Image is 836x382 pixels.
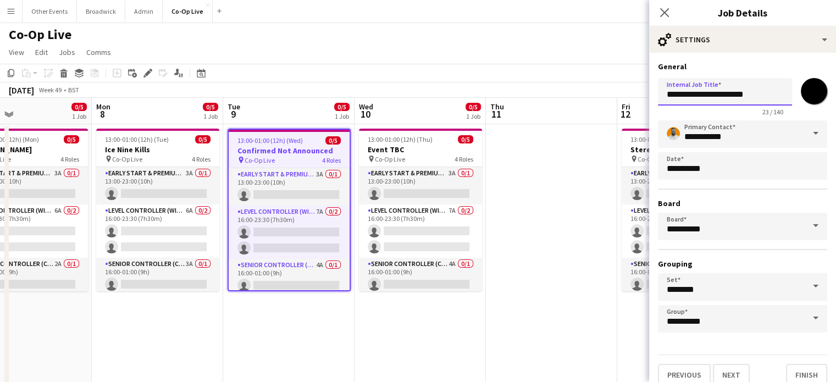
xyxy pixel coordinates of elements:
[359,167,482,204] app-card-role: Early Start & Premium Controller (with CCTV)3A0/113:00-23:00 (10h)
[649,26,836,53] div: Settings
[96,129,219,291] app-job-card: 13:00-01:00 (12h) (Tue)0/5Ice Nine Kills Co-Op Live4 RolesEarly Start & Premium Controller (with ...
[195,135,211,143] span: 0/5
[359,102,373,112] span: Wed
[96,145,219,154] h3: Ice Nine Kills
[228,102,240,112] span: Tue
[368,135,433,143] span: 13:00-01:00 (12h) (Thu)
[60,155,79,163] span: 4 Roles
[125,1,163,22] button: Admin
[68,86,79,94] div: BST
[72,112,86,120] div: 1 Job
[658,62,827,71] h3: General
[4,45,29,59] a: View
[466,112,480,120] div: 1 Job
[96,167,219,204] app-card-role: Early Start & Premium Controller (with CCTV)3A0/113:00-23:00 (10h)
[203,103,218,111] span: 0/5
[325,136,341,145] span: 0/5
[359,129,482,291] app-job-card: 13:00-01:00 (12h) (Thu)0/5Event TBC Co-Op Live4 RolesEarly Start & Premium Controller (with CCTV)...
[375,155,405,163] span: Co-Op Live
[622,102,630,112] span: Fri
[229,206,350,259] app-card-role: Level Controller (with CCTV)7A0/216:00-23:30 (7h30m)
[359,258,482,295] app-card-role: Senior Controller (CCTV)4A0/116:00-01:00 (9h)
[64,135,79,143] span: 0/5
[357,108,373,120] span: 10
[54,45,80,59] a: Jobs
[23,1,77,22] button: Other Events
[203,112,218,120] div: 1 Job
[9,26,71,43] h1: Co-Op Live
[649,5,836,20] h3: Job Details
[622,204,745,258] app-card-role: Level Controller (with CCTV)6A0/216:00-23:30 (7h30m)
[105,135,169,143] span: 13:00-01:00 (12h) (Tue)
[455,155,473,163] span: 4 Roles
[228,129,351,291] app-job-card: 13:00-01:00 (12h) (Wed)0/5Confirmed Not Announced Co-Op Live4 RolesEarly Start & Premium Controll...
[86,47,111,57] span: Comms
[622,129,745,291] app-job-card: 13:00-01:00 (12h) (Sat)0/5Stereophonics Co-Op Live4 RolesEarly Start & Premium Controller (with C...
[36,86,64,94] span: Week 49
[658,259,827,269] h3: Grouping
[226,108,240,120] span: 9
[754,108,792,116] span: 23 / 140
[112,155,142,163] span: Co-Op Live
[192,155,211,163] span: 4 Roles
[489,108,504,120] span: 11
[229,168,350,206] app-card-role: Early Start & Premium Controller (with CCTV)3A0/113:00-23:00 (10h)
[630,135,693,143] span: 13:00-01:00 (12h) (Sat)
[77,1,125,22] button: Broadwick
[59,47,75,57] span: Jobs
[622,167,745,204] app-card-role: Early Start & Premium Controller (with CCTV)2A0/113:00-23:00 (10h)
[9,47,24,57] span: View
[237,136,303,145] span: 13:00-01:00 (12h) (Wed)
[245,156,275,164] span: Co-Op Live
[96,204,219,258] app-card-role: Level Controller (with CCTV)6A0/216:00-23:30 (7h30m)
[359,145,482,154] h3: Event TBC
[322,156,341,164] span: 4 Roles
[335,112,349,120] div: 1 Job
[490,102,504,112] span: Thu
[95,108,110,120] span: 8
[71,103,87,111] span: 0/5
[658,198,827,208] h3: Board
[620,108,630,120] span: 12
[31,45,52,59] a: Edit
[163,1,213,22] button: Co-Op Live
[359,204,482,258] app-card-role: Level Controller (with CCTV)7A0/216:00-23:30 (7h30m)
[638,155,668,163] span: Co-Op Live
[622,258,745,295] app-card-role: Senior Controller (CCTV)3A0/116:00-01:00 (9h)
[9,85,34,96] div: [DATE]
[229,146,350,156] h3: Confirmed Not Announced
[466,103,481,111] span: 0/5
[229,259,350,296] app-card-role: Senior Controller (CCTV)4A0/116:00-01:00 (9h)
[82,45,115,59] a: Comms
[96,258,219,295] app-card-role: Senior Controller (CCTV)3A0/116:00-01:00 (9h)
[622,145,745,154] h3: Stereophonics
[35,47,48,57] span: Edit
[334,103,350,111] span: 0/5
[458,135,473,143] span: 0/5
[96,102,110,112] span: Mon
